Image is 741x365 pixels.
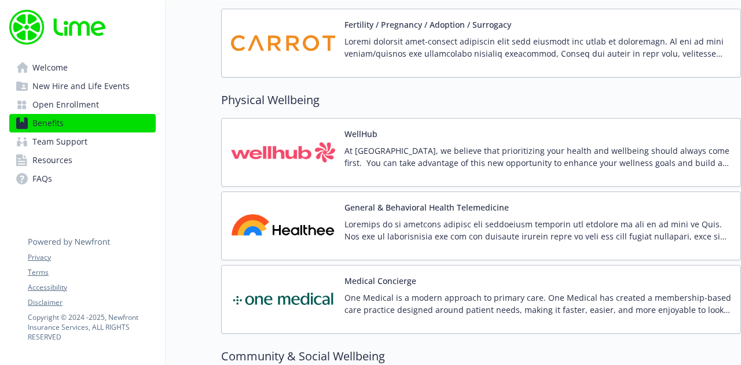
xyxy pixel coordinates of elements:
[32,77,130,95] span: New Hire and Life Events
[28,312,155,342] p: Copyright © 2024 - 2025 , Newfront Insurance Services, ALL RIGHTS RESERVED
[28,252,155,263] a: Privacy
[9,169,156,188] a: FAQs
[344,201,509,213] button: General & Behavioral Health Telemedicine
[344,218,731,242] p: Loremips do si ametcons adipisc eli seddoeiusm temporin utl etdolore ma ali en ad mini ve Quis. N...
[231,201,335,250] img: Healthee carrier logo
[344,19,511,31] button: Fertility / Pregnancy / Adoption / Surrogacy
[32,132,87,151] span: Team Support
[231,128,335,177] img: Wellhub carrier logo
[32,58,68,77] span: Welcome
[28,267,155,278] a: Terms
[28,297,155,308] a: Disclaimer
[32,169,52,188] span: FAQs
[9,151,156,169] a: Resources
[344,128,377,140] button: WellHub
[221,91,741,109] h2: Physical Wellbeing
[9,132,156,151] a: Team Support
[344,35,731,60] p: Loremi dolorsit amet-consect adipiscin elit sedd eiusmodt inc utlab et doloremagn. Al eni ad mini...
[231,19,335,68] img: Carrot carrier logo
[221,348,741,365] h2: Community & Social Wellbeing
[344,275,416,287] button: Medical Concierge
[344,292,731,316] p: One Medical is a modern approach to primary care. One Medical has created a membership-based care...
[9,95,156,114] a: Open Enrollment
[9,114,156,132] a: Benefits
[32,151,72,169] span: Resources
[32,114,64,132] span: Benefits
[28,282,155,293] a: Accessibility
[344,145,731,169] p: At [GEOGRAPHIC_DATA], we believe that prioritizing your health and wellbeing should always come f...
[32,95,99,114] span: Open Enrollment
[9,58,156,77] a: Welcome
[9,77,156,95] a: New Hire and Life Events
[231,275,335,324] img: One Medical carrier logo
